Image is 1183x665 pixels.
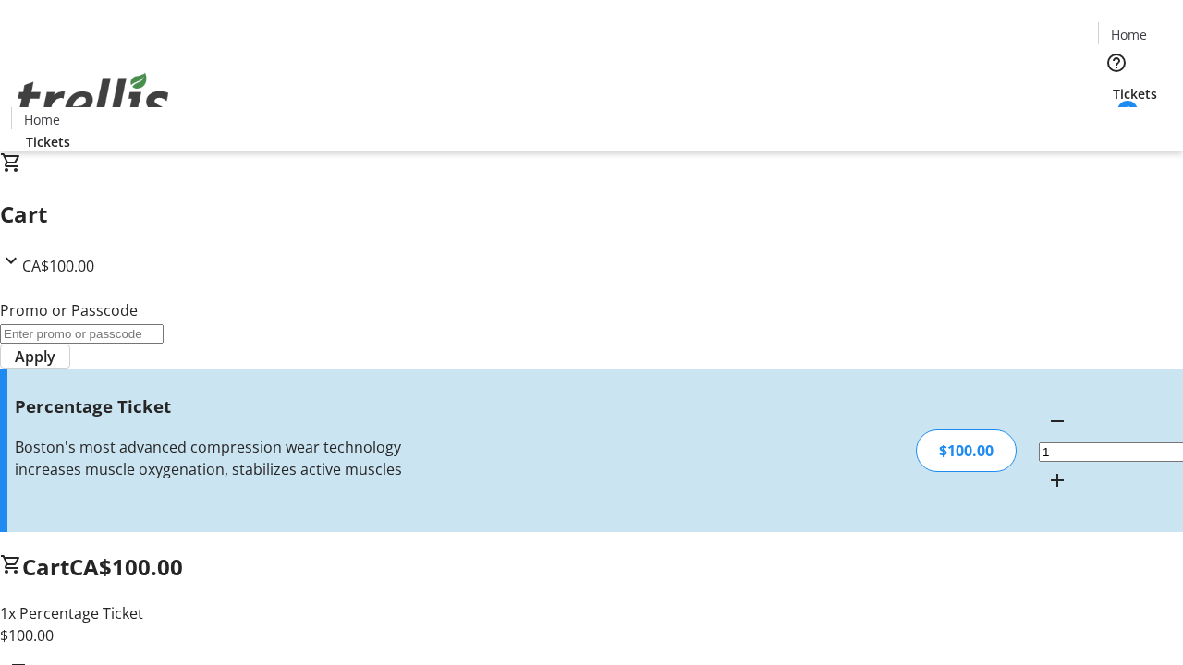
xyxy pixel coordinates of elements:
span: Home [24,110,60,129]
a: Home [1099,25,1158,44]
h3: Percentage Ticket [15,393,419,419]
span: Home [1111,25,1147,44]
button: Decrement by one [1039,403,1076,440]
span: CA$100.00 [22,256,94,276]
span: Tickets [26,132,70,151]
span: Tickets [1113,84,1157,103]
img: Orient E2E Organization L6a7ip8TWr's Logo [11,53,176,145]
button: Increment by one [1039,462,1076,499]
span: CA$100.00 [69,551,183,582]
button: Cart [1098,103,1135,140]
button: Help [1098,44,1135,81]
a: Tickets [1098,84,1172,103]
a: Tickets [11,132,85,151]
a: Home [12,110,71,129]
span: Apply [15,345,55,368]
div: Boston's most advanced compression wear technology increases muscle oxygenation, stabilizes activ... [15,436,419,480]
div: $100.00 [916,429,1017,472]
